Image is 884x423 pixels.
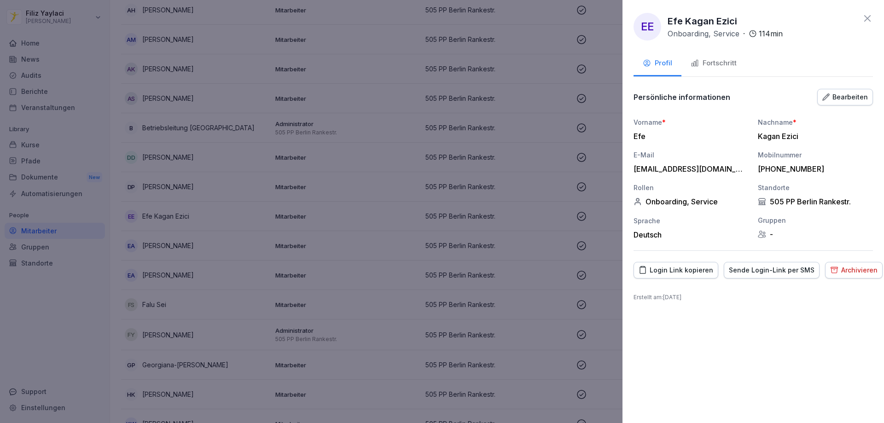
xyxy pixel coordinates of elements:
[758,215,873,225] div: Gruppen
[758,150,873,160] div: Mobilnummer
[634,216,749,226] div: Sprache
[724,262,820,278] button: Sende Login-Link per SMS
[758,183,873,192] div: Standorte
[634,52,681,76] button: Profil
[634,262,718,278] button: Login Link kopieren
[643,58,672,69] div: Profil
[634,197,749,206] div: Onboarding, Service
[691,58,737,69] div: Fortschritt
[668,14,737,28] p: Efe Kagan Ezici
[634,230,749,239] div: Deutsch
[639,265,713,275] div: Login Link kopieren
[634,132,744,141] div: Efe
[634,117,749,127] div: Vorname
[668,28,783,39] div: ·
[830,265,878,275] div: Archivieren
[634,183,749,192] div: Rollen
[758,230,873,239] div: -
[758,132,868,141] div: Kagan Ezici
[758,197,873,206] div: 505 PP Berlin Rankestr.
[729,265,814,275] div: Sende Login-Link per SMS
[758,117,873,127] div: Nachname
[634,293,873,301] p: Erstellt am : [DATE]
[758,164,868,174] div: [PHONE_NUMBER]
[825,262,883,278] button: Archivieren
[817,89,873,105] button: Bearbeiten
[634,164,744,174] div: [EMAIL_ADDRESS][DOMAIN_NAME]
[634,13,661,41] div: EE
[681,52,746,76] button: Fortschritt
[822,92,868,102] div: Bearbeiten
[759,28,783,39] p: 114 min
[634,150,749,160] div: E-Mail
[668,28,739,39] p: Onboarding, Service
[634,93,730,102] p: Persönliche informationen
